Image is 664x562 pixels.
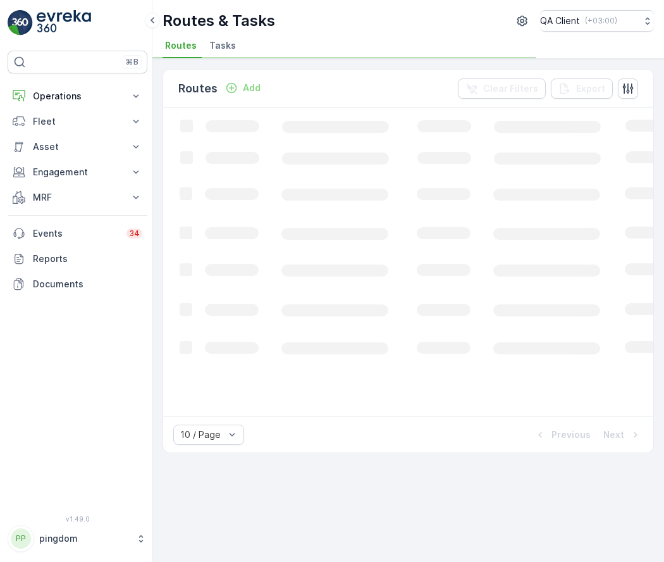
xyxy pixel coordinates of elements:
[540,10,654,32] button: QA Client(+03:00)
[8,134,147,159] button: Asset
[33,278,142,290] p: Documents
[8,246,147,272] a: Reports
[8,159,147,185] button: Engagement
[585,16,617,26] p: ( +03:00 )
[8,109,147,134] button: Fleet
[532,427,592,442] button: Previous
[458,78,546,99] button: Clear Filters
[165,39,197,52] span: Routes
[39,532,130,545] p: pingdom
[178,80,218,97] p: Routes
[33,140,122,153] p: Asset
[551,428,591,441] p: Previous
[37,10,91,35] img: logo_light-DOdMpM7g.png
[33,253,142,265] p: Reports
[209,39,236,52] span: Tasks
[602,427,643,442] button: Next
[8,272,147,297] a: Documents
[33,191,122,204] p: MRF
[8,10,33,35] img: logo
[33,166,122,178] p: Engagement
[33,227,119,240] p: Events
[33,115,122,128] p: Fleet
[8,221,147,246] a: Events34
[243,82,261,94] p: Add
[540,15,580,27] p: QA Client
[8,185,147,210] button: MRF
[129,228,140,239] p: 34
[126,57,138,67] p: ⌘B
[8,525,147,552] button: PPpingdom
[551,78,613,99] button: Export
[483,82,538,95] p: Clear Filters
[220,80,266,96] button: Add
[163,11,275,31] p: Routes & Tasks
[8,84,147,109] button: Operations
[8,515,147,523] span: v 1.49.0
[33,90,122,103] p: Operations
[603,428,624,441] p: Next
[576,82,605,95] p: Export
[11,528,31,549] div: PP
